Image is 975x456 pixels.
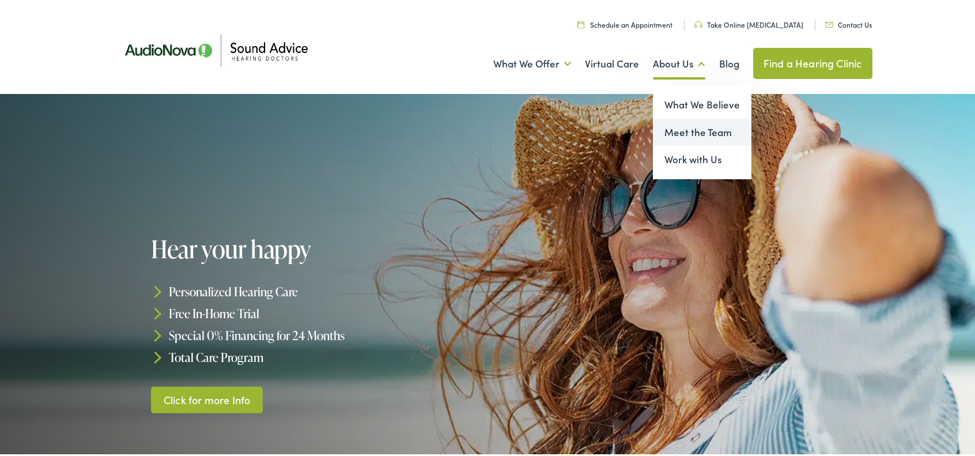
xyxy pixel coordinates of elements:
[653,117,751,145] a: Meet the Team
[653,144,751,172] a: Work with Us
[585,41,639,84] a: Virtual Care
[151,323,492,345] li: Special 0% Financing for 24 Months
[151,344,492,366] li: Total Care Program
[493,41,571,84] a: What We Offer
[825,18,872,28] a: Contact Us
[719,41,739,84] a: Blog
[577,18,672,28] a: Schedule an Appointment
[577,19,584,27] img: Calendar icon in a unique green color, symbolizing scheduling or date-related features.
[653,41,705,84] a: About Us
[753,46,872,77] a: Find a Hearing Clinic
[151,301,492,323] li: Free In-Home Trial
[694,20,702,27] img: Headphone icon in a unique green color, suggesting audio-related services or features.
[653,89,751,117] a: What We Believe
[694,18,803,28] a: Take Online [MEDICAL_DATA]
[151,385,263,412] a: Click for more Info
[825,20,833,26] img: Icon representing mail communication in a unique green color, indicative of contact or communicat...
[151,279,492,301] li: Personalized Hearing Care
[151,234,492,261] h1: Hear your happy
